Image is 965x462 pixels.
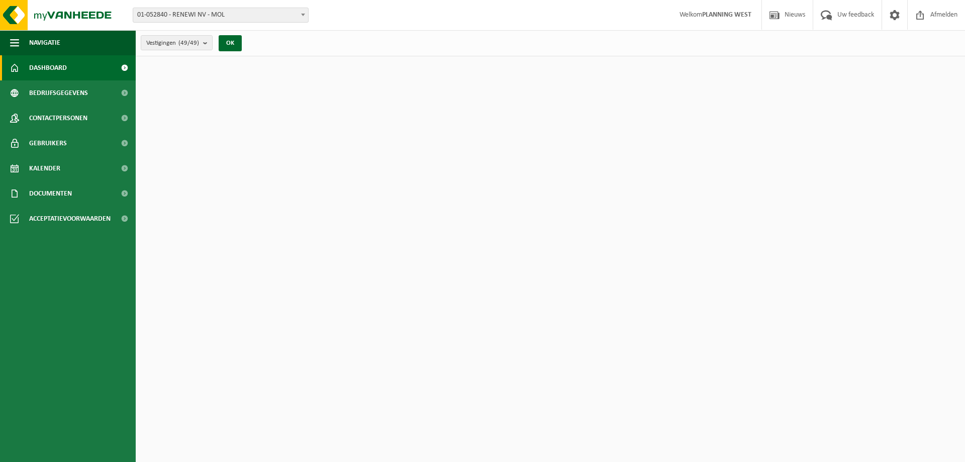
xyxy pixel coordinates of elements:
span: 01-052840 - RENEWI NV - MOL [133,8,309,23]
span: Contactpersonen [29,106,87,131]
span: Bedrijfsgegevens [29,80,88,106]
count: (49/49) [178,40,199,46]
button: Vestigingen(49/49) [141,35,213,50]
span: Acceptatievoorwaarden [29,206,111,231]
span: Gebruikers [29,131,67,156]
span: Documenten [29,181,72,206]
span: Kalender [29,156,60,181]
span: Navigatie [29,30,60,55]
strong: PLANNING WEST [702,11,751,19]
span: 01-052840 - RENEWI NV - MOL [133,8,308,22]
span: Dashboard [29,55,67,80]
span: Vestigingen [146,36,199,51]
button: OK [219,35,242,51]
